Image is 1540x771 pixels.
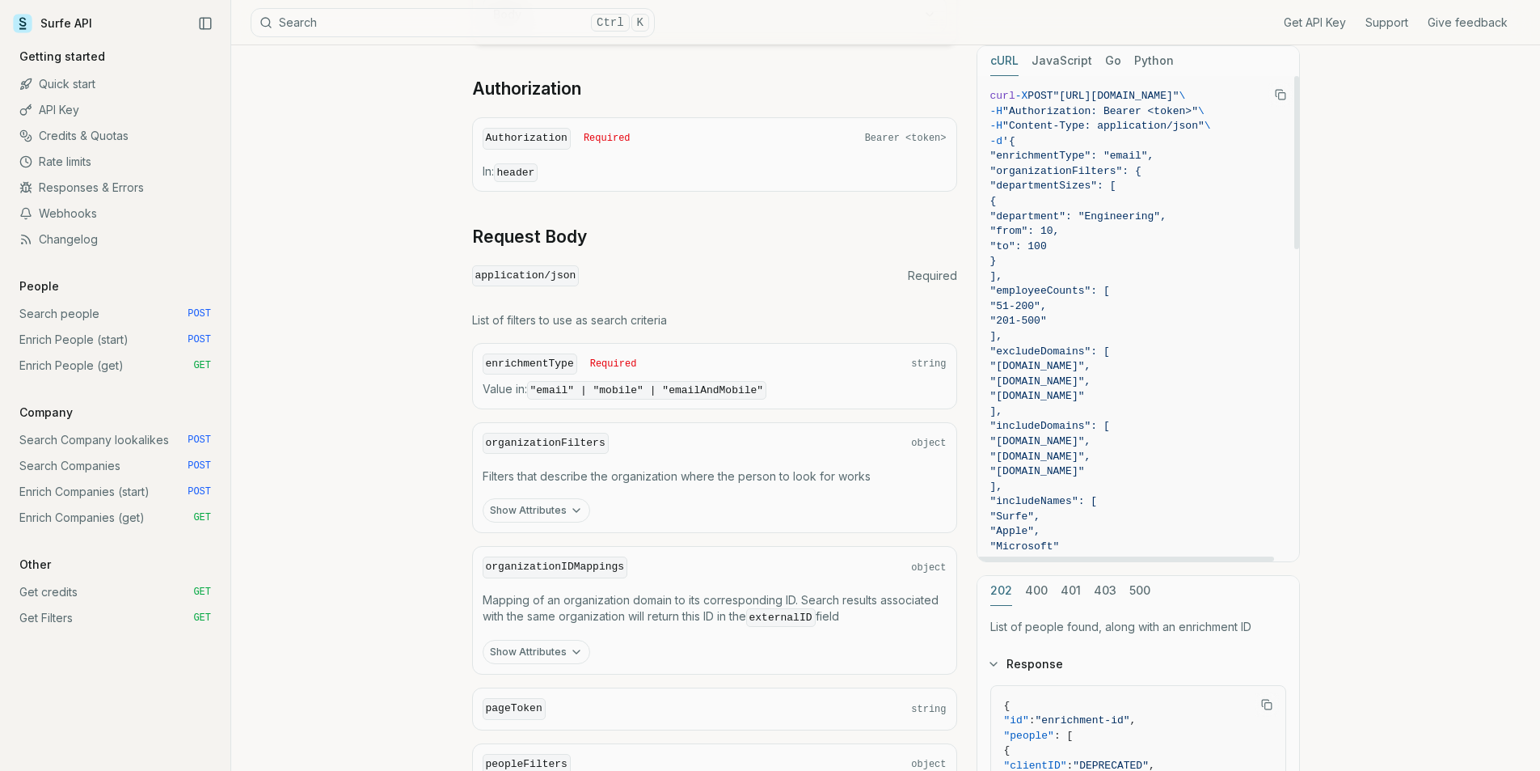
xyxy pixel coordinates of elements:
[990,135,1003,147] span: -d
[13,453,217,479] a: Search Companies POST
[494,163,538,182] code: header
[13,557,57,573] p: Other
[483,128,571,150] code: Authorization
[990,315,1047,327] span: "201-500"
[990,300,1047,312] span: "51-200",
[990,435,1091,447] span: "[DOMAIN_NAME]",
[483,640,590,664] button: Show Attributes
[1002,120,1205,132] span: "Content-Type: application/json"
[193,586,211,599] span: GET
[188,485,211,498] span: POST
[13,175,217,201] a: Responses & Errors
[990,420,1110,432] span: "includeDomains": [
[193,612,211,625] span: GET
[1428,15,1508,31] a: Give feedback
[990,225,1060,237] span: "from": 10,
[746,608,816,627] code: externalID
[1025,576,1048,606] button: 400
[13,123,217,149] a: Credits & Quotas
[483,381,947,399] span: Value in :
[483,498,590,523] button: Show Attributes
[990,510,1040,523] span: "Surfe",
[13,479,217,505] a: Enrich Companies (start) POST
[193,359,211,372] span: GET
[1054,730,1073,742] span: : [
[13,97,217,123] a: API Key
[990,255,997,267] span: }
[1134,46,1174,76] button: Python
[911,437,946,450] span: object
[1129,576,1150,606] button: 500
[13,227,217,252] a: Changelog
[1004,700,1010,712] span: {
[13,427,217,453] a: Search Company lookalikes POST
[990,495,1098,507] span: "includeNames": [
[1029,714,1036,727] span: :
[1284,15,1346,31] a: Get API Key
[483,433,609,455] code: organizationFilters
[591,14,630,32] kbd: Ctrl
[13,505,217,531] a: Enrich Companies (get) GET
[990,120,1003,132] span: -H
[990,390,1085,402] span: "[DOMAIN_NAME]"
[1105,46,1121,76] button: Go
[990,451,1091,463] span: "[DOMAIN_NAME]",
[1053,90,1179,102] span: "[URL][DOMAIN_NAME]"
[188,333,211,346] span: POST
[13,301,217,327] a: Search people POST
[1205,120,1211,132] span: \
[990,150,1154,162] span: "enrichmentType": "email",
[911,758,946,771] span: object
[483,163,947,181] p: In:
[990,105,1003,117] span: -H
[13,327,217,353] a: Enrich People (start) POST
[188,434,211,447] span: POST
[990,576,1012,606] button: 202
[990,375,1091,388] span: "[DOMAIN_NAME]",
[483,698,546,720] code: pageToken
[990,46,1019,76] button: cURL
[527,381,767,400] code: "email" | "mobile" | "emailAndMobile"
[1365,15,1408,31] a: Support
[865,132,947,145] span: Bearer <token>
[13,11,92,36] a: Surfe API
[990,285,1110,297] span: "employeeCounts": [
[13,405,79,421] p: Company
[13,149,217,175] a: Rate limits
[990,481,1003,493] span: ],
[990,165,1141,177] span: "organizationFilters": {
[472,265,580,287] code: application/json
[990,345,1110,358] span: "excludeDomains": [
[990,330,1003,342] span: ],
[483,592,947,626] p: Mapping of an organization domain to its corresponding ID. Search results associated with the sam...
[193,11,217,36] button: Collapse Sidebar
[483,557,628,578] code: organizationIDMappings
[1032,46,1092,76] button: JavaScript
[251,8,655,37] button: SearchCtrlK
[1255,693,1279,717] button: Copy Text
[13,605,217,631] a: Get Filters GET
[13,353,217,379] a: Enrich People (get) GET
[1027,90,1053,102] span: POST
[990,405,1003,417] span: ],
[1015,90,1028,102] span: -X
[908,268,957,284] span: Required
[977,643,1299,685] button: Response
[1094,576,1116,606] button: 403
[13,278,65,294] p: People
[990,540,1060,553] span: "Microsoft"
[1061,576,1081,606] button: 401
[911,703,946,716] span: string
[1004,730,1054,742] span: "people"
[990,195,997,207] span: {
[990,180,1116,192] span: "departmentSizes": [
[472,312,957,328] p: List of filters to use as search criteria
[13,579,217,605] a: Get credits GET
[990,555,1003,567] span: ],
[990,619,1286,635] p: List of people found, along with an enrichment ID
[1130,714,1137,727] span: ,
[483,468,947,485] p: Filters that describe the organization where the person to look for works
[13,49,112,65] p: Getting started
[1004,714,1029,727] span: "id"
[990,240,1047,252] span: "to": 100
